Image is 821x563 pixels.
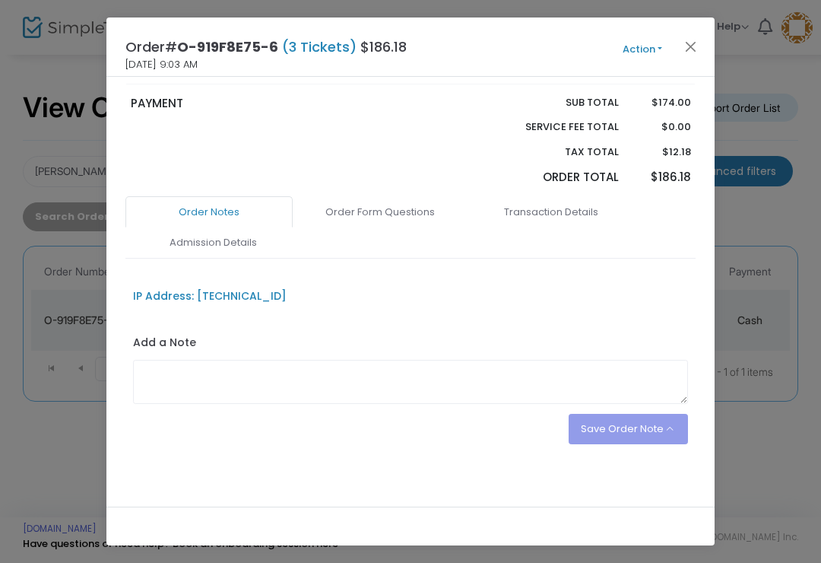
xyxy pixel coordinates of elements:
[490,95,619,110] p: Sub total
[129,227,296,259] a: Admission Details
[633,169,690,186] p: $186.18
[597,41,688,58] button: Action
[278,37,360,56] span: (3 Tickets)
[633,95,690,110] p: $174.00
[133,335,196,355] label: Add a Note
[131,95,404,113] p: PAYMENT
[490,119,619,135] p: Service Fee Total
[633,119,690,135] p: $0.00
[633,145,690,160] p: $12.18
[468,196,635,228] a: Transaction Details
[125,37,407,57] h4: Order# $186.18
[296,196,464,228] a: Order Form Questions
[133,288,287,304] div: IP Address: [TECHNICAL_ID]
[490,145,619,160] p: Tax Total
[177,37,278,56] span: O-919F8E75-6
[125,57,198,72] span: [DATE] 9:03 AM
[681,37,701,56] button: Close
[490,169,619,186] p: Order Total
[125,196,293,228] a: Order Notes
